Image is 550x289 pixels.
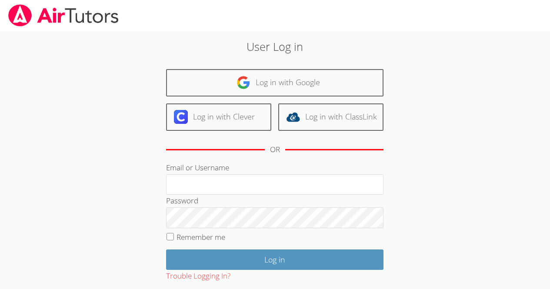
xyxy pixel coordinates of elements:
div: OR [270,143,280,156]
img: classlink-logo-d6bb404cc1216ec64c9a2012d9dc4662098be43eaf13dc465df04b49fa7ab582.svg [286,110,300,124]
img: clever-logo-6eab21bc6e7a338710f1a6ff85c0baf02591cd810cc4098c63d3a4b26e2feb20.svg [174,110,188,124]
button: Trouble Logging In? [166,270,230,282]
label: Remember me [177,232,225,242]
label: Password [166,196,198,206]
label: Email or Username [166,163,229,173]
img: google-logo-50288ca7cdecda66e5e0955fdab243c47b7ad437acaf1139b6f446037453330a.svg [237,76,250,90]
a: Log in with ClassLink [278,103,383,131]
img: airtutors_banner-c4298cdbf04f3fff15de1276eac7730deb9818008684d7c2e4769d2f7ddbe033.png [7,4,120,27]
a: Log in with Clever [166,103,271,131]
input: Log in [166,249,383,270]
a: Log in with Google [166,69,383,96]
h2: User Log in [127,38,423,55]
